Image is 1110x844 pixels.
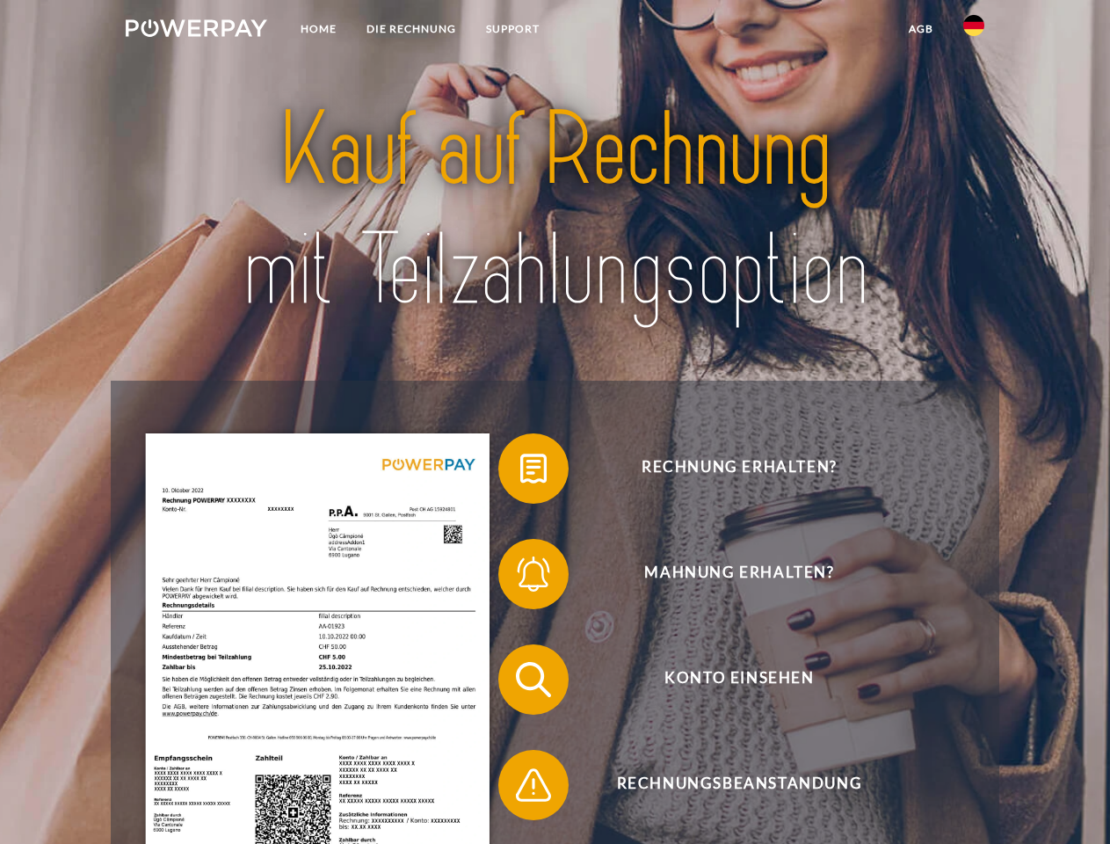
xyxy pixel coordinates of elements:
button: Mahnung erhalten? [498,539,955,609]
img: qb_warning.svg [511,763,555,807]
span: Rechnung erhalten? [524,433,954,504]
button: Rechnung erhalten? [498,433,955,504]
span: Mahnung erhalten? [524,539,954,609]
img: qb_bill.svg [511,447,555,491]
img: qb_bell.svg [511,552,555,596]
a: Home [286,13,352,45]
a: DIE RECHNUNG [352,13,471,45]
img: title-powerpay_de.svg [168,84,942,337]
span: Rechnungsbeanstandung [524,750,954,820]
button: Konto einsehen [498,644,955,715]
img: logo-powerpay-white.svg [126,19,267,37]
img: qb_search.svg [511,658,555,702]
a: agb [894,13,948,45]
button: Rechnungsbeanstandung [498,750,955,820]
span: Konto einsehen [524,644,954,715]
img: de [963,15,984,36]
a: SUPPORT [471,13,555,45]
